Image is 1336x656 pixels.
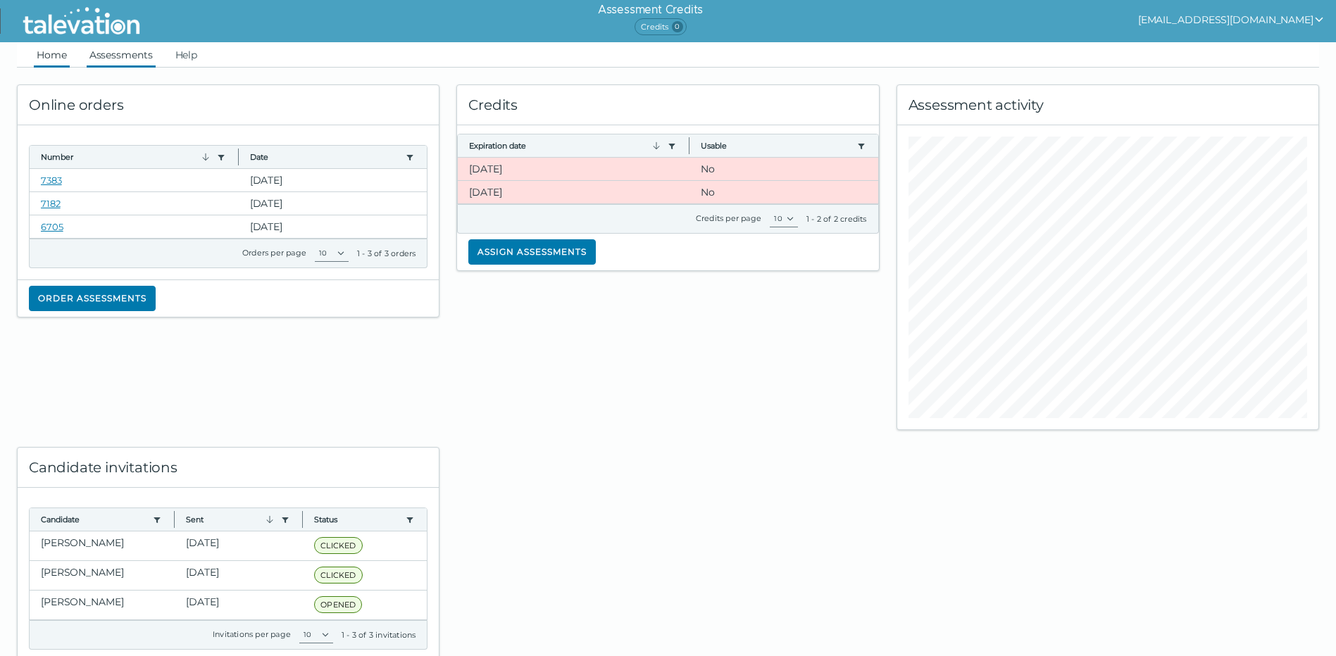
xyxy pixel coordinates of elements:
[239,192,427,215] clr-dg-cell: [DATE]
[469,140,662,151] button: Expiration date
[689,158,878,180] clr-dg-cell: No
[250,151,401,163] button: Date
[41,221,63,232] a: 6705
[635,18,686,35] span: Credits
[342,629,416,641] div: 1 - 3 of 3 invitations
[357,248,416,259] div: 1 - 3 of 3 orders
[696,213,761,223] label: Credits per page
[41,198,61,209] a: 7182
[41,514,147,525] button: Candidate
[18,85,439,125] div: Online orders
[30,591,175,619] clr-dg-cell: [PERSON_NAME]
[175,561,303,590] clr-dg-cell: [DATE]
[29,286,156,311] button: Order assessments
[314,596,362,613] span: OPENED
[30,561,175,590] clr-dg-cell: [PERSON_NAME]
[689,181,878,203] clr-dg-cell: No
[468,239,596,265] button: Assign assessments
[41,151,211,163] button: Number
[458,158,689,180] clr-dg-cell: [DATE]
[806,213,867,225] div: 1 - 2 of 2 credits
[34,42,70,68] a: Home
[170,504,179,534] button: Column resize handle
[213,629,291,639] label: Invitations per page
[457,85,878,125] div: Credits
[41,175,62,186] a: 7383
[314,514,400,525] button: Status
[314,537,362,554] span: CLICKED
[1138,11,1325,28] button: show user actions
[897,85,1318,125] div: Assessment activity
[239,215,427,238] clr-dg-cell: [DATE]
[672,21,683,32] span: 0
[173,42,201,68] a: Help
[17,4,146,39] img: Talevation_Logo_Transparent_white.png
[175,591,303,619] clr-dg-cell: [DATE]
[239,169,427,191] clr-dg-cell: [DATE]
[598,1,703,18] h6: Assessment Credits
[298,504,307,534] button: Column resize handle
[87,42,156,68] a: Assessments
[175,531,303,560] clr-dg-cell: [DATE]
[314,567,362,584] span: CLICKED
[685,130,694,160] button: Column resize handle
[458,181,689,203] clr-dg-cell: [DATE]
[701,140,851,151] button: Usable
[234,141,243,172] button: Column resize handle
[186,514,275,525] button: Sent
[242,248,306,258] label: Orders per page
[30,531,175,560] clr-dg-cell: [PERSON_NAME]
[18,448,439,488] div: Candidate invitations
